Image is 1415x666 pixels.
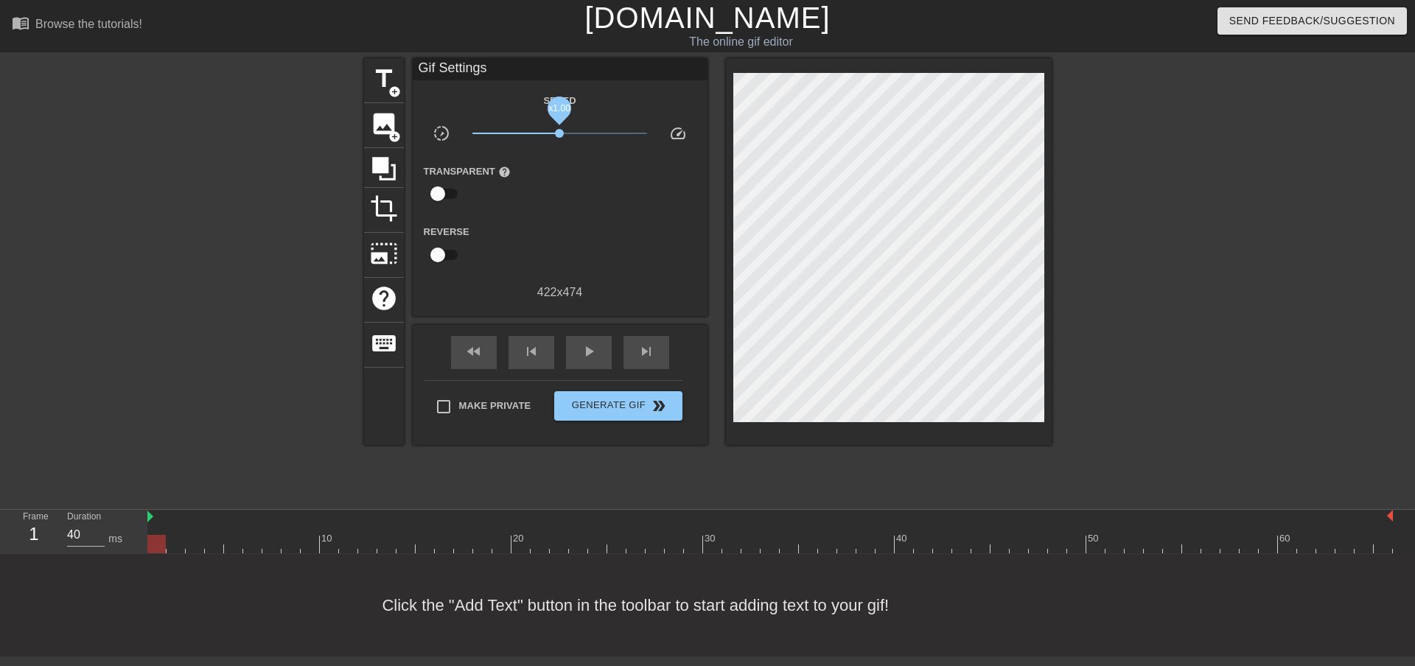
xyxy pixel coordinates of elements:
span: play_arrow [580,343,598,360]
div: 40 [896,531,909,546]
span: Make Private [459,399,531,413]
span: double_arrow [650,397,668,415]
span: Generate Gif [560,397,676,415]
img: bound-end.png [1387,510,1393,522]
div: 1 [23,521,45,547]
span: crop [370,194,398,222]
div: 20 [513,531,526,546]
div: 422 x 474 [413,284,707,301]
span: menu_book [12,14,29,32]
div: ms [108,531,122,547]
label: Reverse [424,225,469,239]
div: Frame [12,510,56,553]
label: Transparent [424,164,511,179]
div: Gif Settings [413,58,707,80]
button: Generate Gif [554,391,682,421]
div: 60 [1279,531,1293,546]
div: 50 [1088,531,1101,546]
span: x1.00 [548,102,570,113]
a: Browse the tutorials! [12,14,142,37]
div: The online gif editor [479,33,1003,51]
button: Send Feedback/Suggestion [1217,7,1407,35]
span: add_circle [388,85,401,98]
div: 10 [321,531,335,546]
span: Send Feedback/Suggestion [1229,12,1395,30]
span: title [370,65,398,93]
span: slow_motion_video [433,125,450,142]
div: Browse the tutorials! [35,18,142,30]
span: skip_previous [523,343,540,360]
span: image [370,110,398,138]
div: 30 [705,531,718,546]
span: keyboard [370,329,398,357]
span: add_circle [388,130,401,143]
a: [DOMAIN_NAME] [584,1,830,34]
span: fast_rewind [465,343,483,360]
span: help [370,284,398,312]
label: Speed [543,94,576,108]
span: skip_next [637,343,655,360]
span: help [498,166,511,178]
label: Duration [67,513,101,522]
span: speed [669,125,687,142]
span: photo_size_select_large [370,239,398,267]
